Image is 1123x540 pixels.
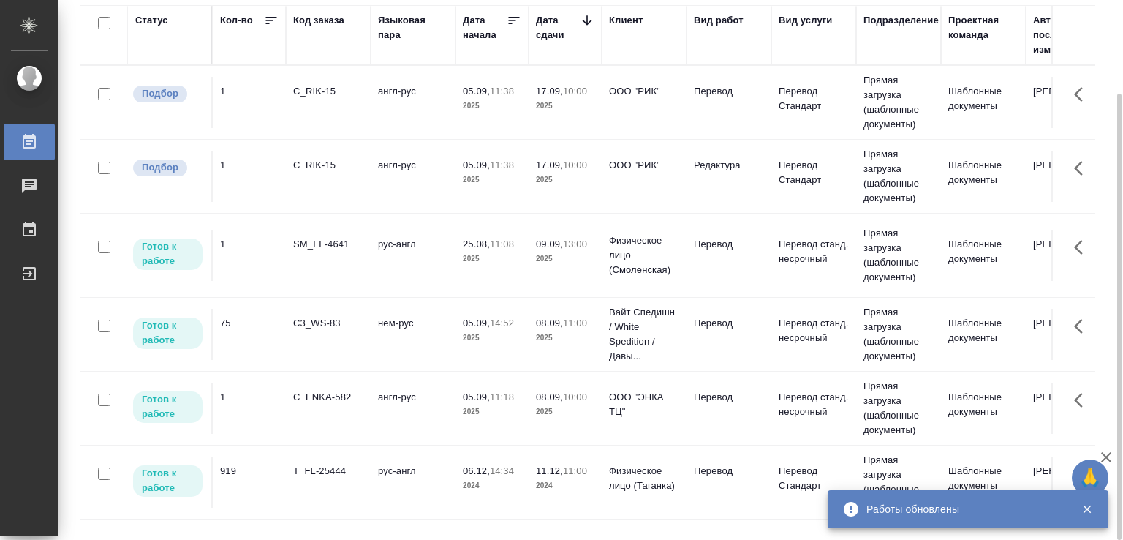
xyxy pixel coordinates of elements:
[1065,383,1100,418] button: Здесь прячутся важные кнопки
[779,316,849,345] p: Перевод станд. несрочный
[856,66,941,139] td: Прямая загрузка (шаблонные документы)
[213,383,286,434] td: 1
[293,316,363,331] div: C3_WS-83
[142,466,194,495] p: Готов к работе
[694,158,764,173] p: Редактура
[463,99,521,113] p: 2025
[371,230,455,281] td: рус-англ
[220,13,253,28] div: Кол-во
[609,13,643,28] div: Клиент
[463,173,521,187] p: 2025
[694,237,764,252] p: Перевод
[536,160,563,170] p: 17.09,
[463,405,521,419] p: 2025
[1065,309,1100,344] button: Здесь прячутся важные кнопки
[213,230,286,281] td: 1
[536,405,594,419] p: 2025
[536,239,563,250] p: 09.09,
[856,446,941,519] td: Прямая загрузка (шаблонные документы)
[779,13,833,28] div: Вид услуги
[941,309,1026,360] td: Шаблонные документы
[142,318,194,348] p: Готов к работе
[463,318,490,329] p: 05.09,
[856,298,941,371] td: Прямая загрузка (шаблонные документы)
[1033,13,1103,57] div: Автор последнего изменения
[132,464,204,498] div: Исполнитель может приступить к работе
[609,390,679,419] p: ООО "ЭНКА ТЦ"
[1065,457,1100,492] button: Здесь прячутся важные кнопки
[463,13,507,42] div: Дата начала
[536,318,563,329] p: 08.09,
[609,158,679,173] p: ООО "РИК"
[563,391,587,402] p: 10:00
[490,391,514,402] p: 11:18
[856,372,941,445] td: Прямая загрузка (шаблонные документы)
[213,151,286,202] td: 1
[293,13,344,28] div: Код заказа
[371,77,455,128] td: англ-рус
[536,391,563,402] p: 08.09,
[536,86,563,97] p: 17.09,
[779,237,849,266] p: Перевод станд. несрочный
[694,390,764,405] p: Перевод
[132,390,204,424] div: Исполнитель может приступить к работе
[563,86,587,97] p: 10:00
[1026,309,1111,360] td: [PERSON_NAME]
[490,465,514,476] p: 14:34
[941,230,1026,281] td: Шаблонные документы
[536,465,563,476] p: 11.12,
[856,140,941,213] td: Прямая загрузка (шаблонные документы)
[536,331,594,345] p: 2025
[135,13,168,28] div: Статус
[941,383,1026,434] td: Шаблонные документы
[213,77,286,128] td: 1
[490,318,514,329] p: 14:52
[779,464,849,493] p: Перевод Стандарт
[1065,77,1100,112] button: Здесь прячутся важные кнопки
[490,239,514,250] p: 11:08
[142,239,194,269] p: Готов к работе
[371,457,455,508] td: рус-англ
[293,464,363,479] div: T_FL-25444
[463,391,490,402] p: 05.09,
[142,392,194,421] p: Готов к работе
[463,331,521,345] p: 2025
[863,13,939,28] div: Подразделение
[609,233,679,277] p: Физическое лицо (Смоленская)
[536,99,594,113] p: 2025
[132,237,204,271] div: Исполнитель может приступить к работе
[142,160,178,175] p: Подбор
[948,13,1018,42] div: Проектная команда
[371,309,455,360] td: нем-рус
[941,77,1026,128] td: Шаблонные документы
[463,160,490,170] p: 05.09,
[779,84,849,113] p: Перевод Стандарт
[132,316,204,350] div: Исполнитель может приступить к работе
[609,84,679,99] p: ООО "РИК"
[293,158,363,173] div: C_RIK-15
[1026,77,1111,128] td: [PERSON_NAME]
[563,318,587,329] p: 11:00
[213,457,286,508] td: 919
[490,160,514,170] p: 11:38
[779,158,849,187] p: Перевод Стандарт
[1078,462,1103,493] span: 🙏
[694,84,764,99] p: Перевод
[536,252,594,266] p: 2025
[293,84,363,99] div: C_RIK-15
[371,383,455,434] td: англ-рус
[866,502,1059,517] div: Работы обновлены
[856,219,941,292] td: Прямая загрузка (шаблонные документы)
[563,160,587,170] p: 10:00
[779,390,849,419] p: Перевод станд. несрочный
[132,158,204,178] div: Можно подбирать исполнителей
[694,464,764,479] p: Перевод
[293,237,363,252] div: SM_FL-4641
[490,86,514,97] p: 11:38
[563,239,587,250] p: 13:00
[563,465,587,476] p: 11:00
[132,84,204,104] div: Можно подбирать исполнителей
[1072,503,1102,516] button: Закрыть
[1026,457,1111,508] td: [PERSON_NAME]
[1065,230,1100,265] button: Здесь прячутся важные кнопки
